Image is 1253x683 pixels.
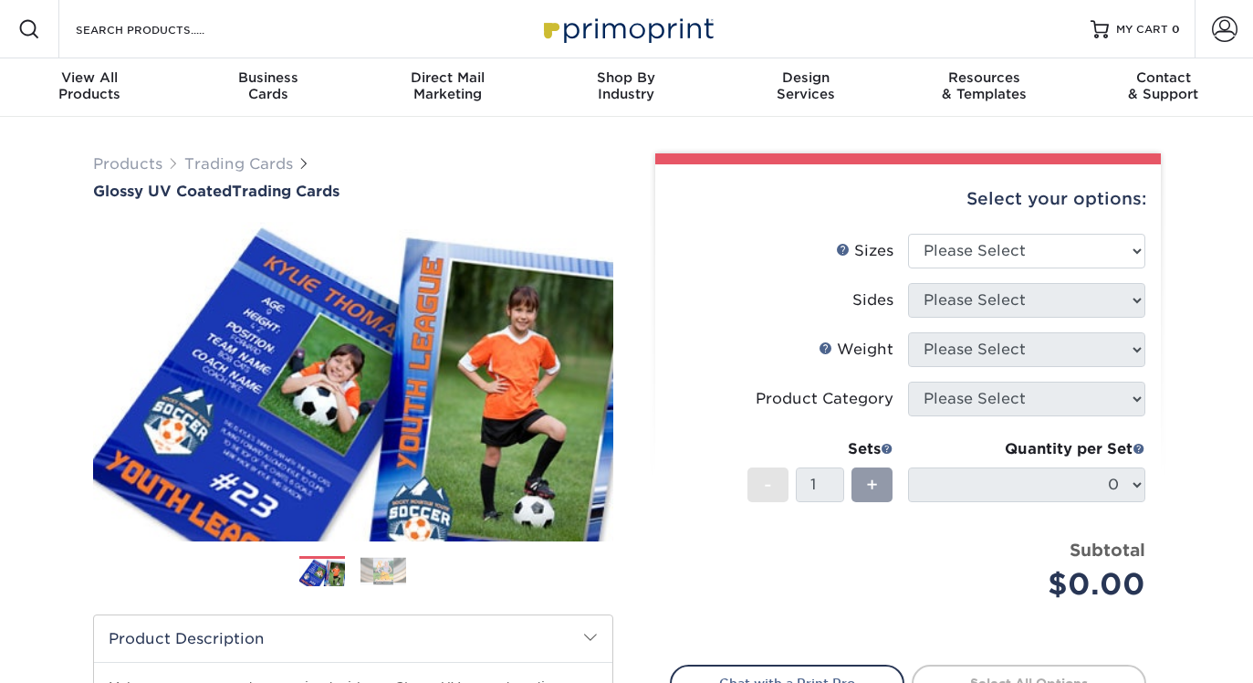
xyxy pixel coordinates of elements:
[74,18,252,40] input: SEARCH PRODUCTS.....
[537,69,715,86] span: Shop By
[179,69,358,102] div: Cards
[895,69,1074,102] div: & Templates
[764,471,772,499] span: -
[716,69,895,102] div: Services
[93,183,613,200] a: Glossy UV CoatedTrading Cards
[716,69,895,86] span: Design
[358,69,537,102] div: Marketing
[93,183,613,200] h1: Trading Cards
[299,557,345,589] img: Trading Cards 01
[895,69,1074,86] span: Resources
[819,339,893,361] div: Weight
[184,155,293,173] a: Trading Cards
[537,58,715,117] a: Shop ByIndustry
[670,164,1146,234] div: Select your options:
[93,202,613,562] img: Glossy UV Coated 01
[93,155,162,173] a: Products
[866,471,878,499] span: +
[1074,58,1253,117] a: Contact& Support
[1074,69,1253,102] div: & Support
[1070,540,1145,560] strong: Subtotal
[895,58,1074,117] a: Resources& Templates
[852,289,893,311] div: Sides
[922,562,1145,606] div: $0.00
[358,69,537,86] span: Direct Mail
[360,557,406,585] img: Trading Cards 02
[358,58,537,117] a: Direct MailMarketing
[1116,22,1168,37] span: MY CART
[836,240,893,262] div: Sizes
[1074,69,1253,86] span: Contact
[179,69,358,86] span: Business
[93,183,232,200] span: Glossy UV Coated
[1172,23,1180,36] span: 0
[716,58,895,117] a: DesignServices
[747,438,893,460] div: Sets
[908,438,1145,460] div: Quantity per Set
[94,615,612,662] h2: Product Description
[756,388,893,410] div: Product Category
[179,58,358,117] a: BusinessCards
[537,69,715,102] div: Industry
[536,9,718,48] img: Primoprint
